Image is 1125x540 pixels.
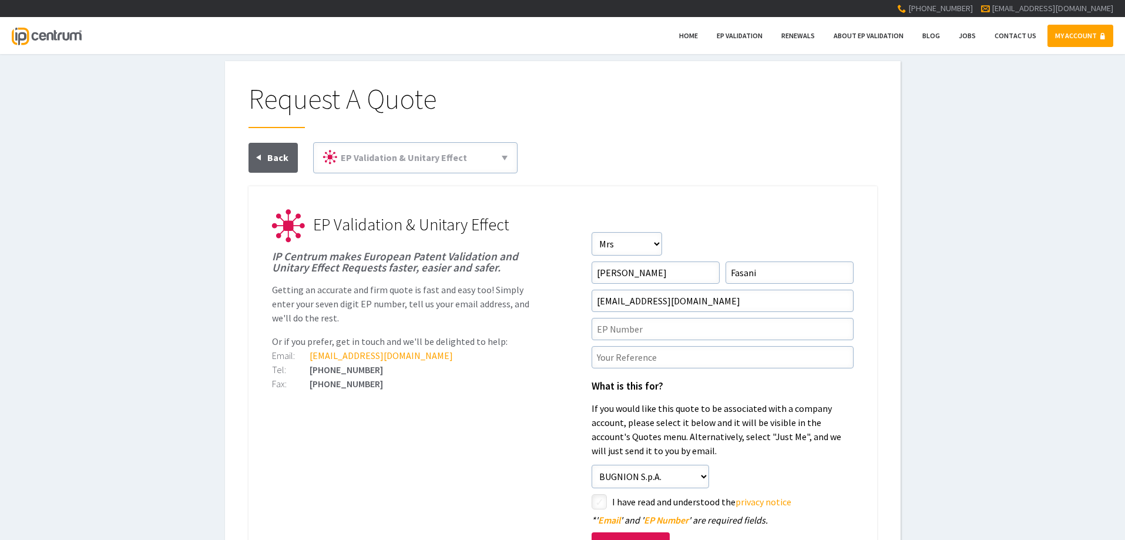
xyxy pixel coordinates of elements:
[592,494,607,509] label: styled-checkbox
[318,147,512,168] a: EP Validation & Unitary Effect
[272,251,534,273] h1: IP Centrum makes European Patent Validation and Unitary Effect Requests faster, easier and safer.
[774,25,822,47] a: Renewals
[272,351,310,360] div: Email:
[915,25,948,47] a: Blog
[922,31,940,40] span: Blog
[272,379,310,388] div: Fax:
[959,31,976,40] span: Jobs
[726,261,854,284] input: Surname
[310,350,453,361] a: [EMAIL_ADDRESS][DOMAIN_NAME]
[951,25,983,47] a: Jobs
[826,25,911,47] a: About EP Validation
[987,25,1044,47] a: Contact Us
[272,283,534,325] p: Getting an accurate and firm quote is fast and easy too! Simply enter your seven digit EP number,...
[341,152,467,163] span: EP Validation & Unitary Effect
[248,143,298,173] a: Back
[592,261,720,284] input: First Name
[272,365,310,374] div: Tel:
[592,318,854,340] input: EP Number
[736,496,791,508] a: privacy notice
[272,334,534,348] p: Or if you prefer, get in touch and we'll be delighted to help:
[644,514,689,526] span: EP Number
[908,3,973,14] span: [PHONE_NUMBER]
[781,31,815,40] span: Renewals
[671,25,706,47] a: Home
[995,31,1036,40] span: Contact Us
[1047,25,1113,47] a: MY ACCOUNT
[592,290,854,312] input: Email
[267,152,288,163] span: Back
[717,31,763,40] span: EP Validation
[592,401,854,458] p: If you would like this quote to be associated with a company account, please select it below and ...
[992,3,1113,14] a: [EMAIL_ADDRESS][DOMAIN_NAME]
[272,365,534,374] div: [PHONE_NUMBER]
[709,25,770,47] a: EP Validation
[598,514,620,526] span: Email
[272,379,534,388] div: [PHONE_NUMBER]
[248,85,877,128] h1: Request A Quote
[679,31,698,40] span: Home
[592,346,854,368] input: Your Reference
[12,17,81,54] a: IP Centrum
[313,214,509,235] span: EP Validation & Unitary Effect
[834,31,904,40] span: About EP Validation
[612,494,854,509] label: I have read and understood the
[592,381,854,392] h1: What is this for?
[592,515,854,525] div: ' ' and ' ' are required fields.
